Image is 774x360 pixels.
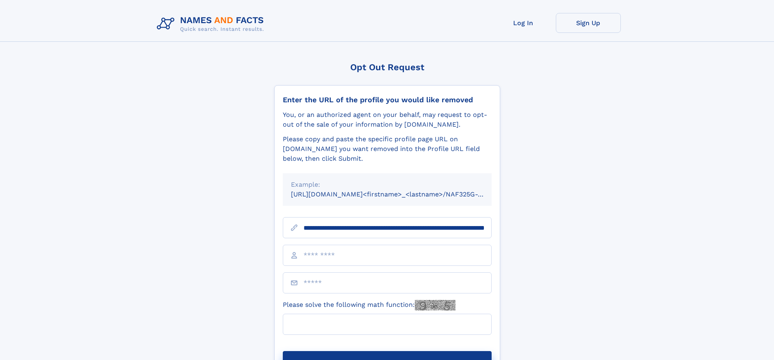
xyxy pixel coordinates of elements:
[283,300,455,310] label: Please solve the following math function:
[291,180,483,190] div: Example:
[291,190,507,198] small: [URL][DOMAIN_NAME]<firstname>_<lastname>/NAF325G-xxxxxxxx
[283,134,492,164] div: Please copy and paste the specific profile page URL on [DOMAIN_NAME] you want removed into the Pr...
[274,62,500,72] div: Opt Out Request
[283,95,492,104] div: Enter the URL of the profile you would like removed
[491,13,556,33] a: Log In
[556,13,621,33] a: Sign Up
[283,110,492,129] div: You, or an authorized agent on your behalf, may request to opt-out of the sale of your informatio...
[154,13,271,35] img: Logo Names and Facts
